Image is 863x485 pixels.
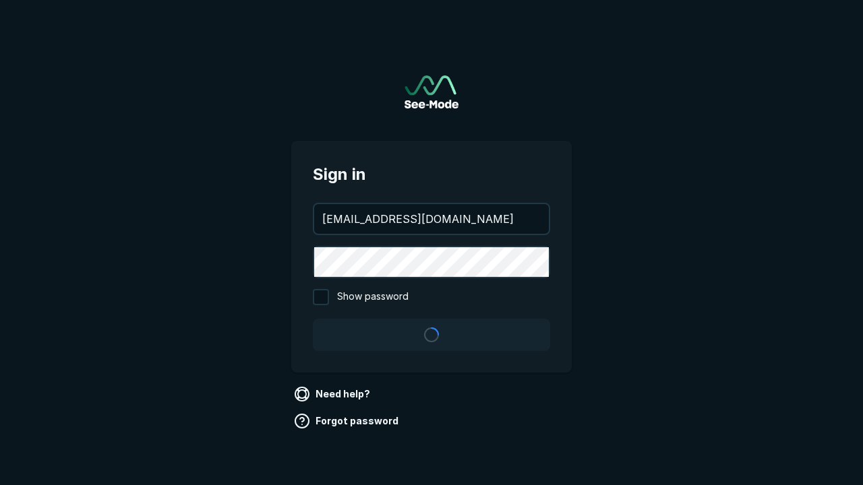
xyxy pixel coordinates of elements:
a: Go to sign in [405,75,458,108]
a: Forgot password [291,410,404,432]
span: Show password [337,289,409,305]
a: Need help? [291,383,376,405]
span: Sign in [313,162,550,187]
input: your@email.com [314,204,549,234]
img: See-Mode Logo [405,75,458,108]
